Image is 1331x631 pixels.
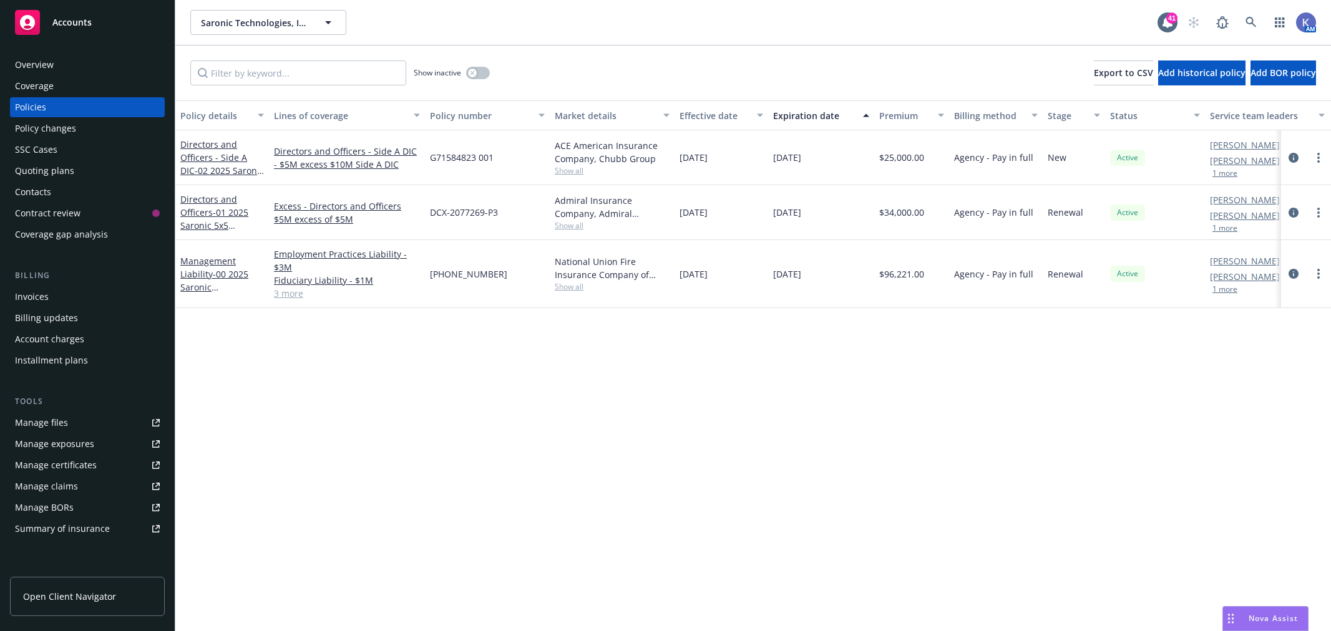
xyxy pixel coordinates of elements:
[1311,205,1326,220] a: more
[1048,267,1083,281] span: Renewal
[15,97,46,117] div: Policies
[274,145,420,171] a: Directors and Officers - Side A DIC - $5M excess $10M Side A DIC
[15,287,49,307] div: Invoices
[430,267,507,281] span: [PHONE_NUMBER]
[1286,150,1301,165] a: circleInformation
[15,182,51,202] div: Contacts
[1267,10,1292,35] a: Switch app
[10,97,165,117] a: Policies
[1048,206,1083,219] span: Renewal
[1286,266,1301,281] a: circleInformation
[680,109,749,122] div: Effective date
[1115,268,1140,279] span: Active
[274,274,420,287] a: Fiduciary Liability - $1M
[555,255,670,281] div: National Union Fire Insurance Company of [GEOGRAPHIC_DATA], [GEOGRAPHIC_DATA], AIG
[15,203,80,223] div: Contract review
[1251,67,1316,79] span: Add BOR policy
[555,194,670,220] div: Admiral Insurance Company, Admiral Insurance Group ([PERSON_NAME] Corporation), RT Specialty Insu...
[430,151,494,164] span: G71584823 001
[23,590,116,603] span: Open Client Navigator
[1212,286,1237,293] button: 1 more
[879,206,924,219] span: $34,000.00
[1110,109,1186,122] div: Status
[52,17,92,27] span: Accounts
[555,139,670,165] div: ACE American Insurance Company, Chubb Group
[1212,170,1237,177] button: 1 more
[1166,12,1177,24] div: 41
[773,267,801,281] span: [DATE]
[15,498,74,518] div: Manage BORs
[10,140,165,160] a: SSC Cases
[1311,266,1326,281] a: more
[1210,154,1280,167] a: [PERSON_NAME]
[269,100,425,130] button: Lines of coverage
[1296,12,1316,32] img: photo
[10,287,165,307] a: Invoices
[15,434,94,454] div: Manage exposures
[879,151,924,164] span: $25,000.00
[10,118,165,138] a: Policy changes
[10,519,165,539] a: Summary of insurance
[10,76,165,96] a: Coverage
[180,109,250,122] div: Policy details
[1212,224,1237,232] button: 1 more
[1210,193,1280,206] a: [PERSON_NAME]
[430,109,531,122] div: Policy number
[190,10,346,35] button: Saronic Technologies, Inc.
[15,350,88,370] div: Installment plans
[10,413,165,433] a: Manage files
[15,76,54,96] div: Coverage
[1115,207,1140,218] span: Active
[10,434,165,454] a: Manage exposures
[555,109,656,122] div: Market details
[10,395,165,408] div: Tools
[879,109,930,122] div: Premium
[680,206,708,219] span: [DATE]
[15,140,57,160] div: SSC Cases
[1311,150,1326,165] a: more
[180,193,250,258] a: Directors and Officers
[1210,109,1311,122] div: Service team leaders
[555,281,670,292] span: Show all
[180,255,256,319] a: Management Liability
[15,161,74,181] div: Quoting plans
[10,329,165,349] a: Account charges
[1094,67,1153,79] span: Export to CSV
[555,220,670,231] span: Show all
[954,151,1033,164] span: Agency - Pay in full
[274,248,420,274] a: Employment Practices Liability - $3M
[15,55,54,75] div: Overview
[10,161,165,181] a: Quoting plans
[190,60,406,85] input: Filter by keyword...
[1210,138,1280,152] a: [PERSON_NAME]
[1158,60,1246,85] button: Add historical policy
[773,109,856,122] div: Expiration date
[10,224,165,244] a: Coverage gap analysis
[1043,100,1105,130] button: Stage
[555,165,670,176] span: Show all
[274,287,420,300] a: 3 more
[15,118,76,138] div: Policy changes
[201,16,309,29] span: Saronic Technologies, Inc.
[874,100,949,130] button: Premium
[954,267,1033,281] span: Agency - Pay in full
[1210,270,1280,283] a: [PERSON_NAME]
[10,564,165,576] div: Analytics hub
[10,5,165,40] a: Accounts
[10,308,165,328] a: Billing updates
[15,413,68,433] div: Manage files
[1158,67,1246,79] span: Add historical policy
[10,203,165,223] a: Contract review
[180,138,264,203] a: Directors and Officers - Side A DIC
[773,151,801,164] span: [DATE]
[954,109,1024,122] div: Billing method
[680,151,708,164] span: [DATE]
[773,206,801,219] span: [DATE]
[768,100,874,130] button: Expiration date
[180,206,250,258] span: - 01 2025 Saronic 5x5 [PERSON_NAME] Select
[15,224,108,244] div: Coverage gap analysis
[949,100,1043,130] button: Billing method
[1115,152,1140,163] span: Active
[180,165,264,203] span: - 02 2025 Saronic 5x10 Side A [PERSON_NAME]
